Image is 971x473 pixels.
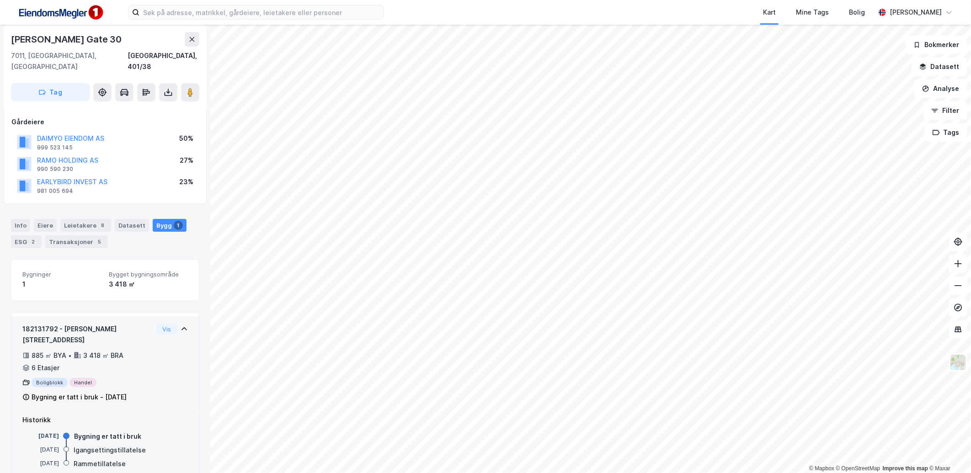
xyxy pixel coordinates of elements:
[179,176,193,187] div: 23%
[128,50,199,72] div: [GEOGRAPHIC_DATA], 401/38
[22,432,59,440] div: [DATE]
[22,446,59,454] div: [DATE]
[22,324,153,345] div: 182131792 - [PERSON_NAME][STREET_ADDRESS]
[60,219,111,232] div: Leietakere
[98,221,107,230] div: 8
[763,7,776,18] div: Kart
[32,392,127,403] div: Bygning er tatt i bruk - [DATE]
[74,431,141,442] div: Bygning er tatt i bruk
[11,219,30,232] div: Info
[15,2,106,23] img: F4PB6Px+NJ5v8B7XTbfpPpyloAAAAASUVORK5CYII=
[22,271,101,278] span: Bygninger
[11,50,128,72] div: 7011, [GEOGRAPHIC_DATA], [GEOGRAPHIC_DATA]
[153,219,187,232] div: Bygg
[923,101,967,120] button: Filter
[179,133,193,144] div: 50%
[11,235,42,248] div: ESG
[11,32,123,47] div: [PERSON_NAME] Gate 30
[849,7,865,18] div: Bolig
[45,235,108,248] div: Transaksjoner
[109,271,188,278] span: Bygget bygningsområde
[180,155,193,166] div: 27%
[925,429,971,473] iframe: Chat Widget
[74,445,146,456] div: Igangsettingstillatelse
[37,187,73,195] div: 981 005 694
[37,165,73,173] div: 990 590 230
[883,465,928,472] a: Improve this map
[906,36,967,54] button: Bokmerker
[109,279,188,290] div: 3 418 ㎡
[914,80,967,98] button: Analyse
[950,354,967,371] img: Z
[22,459,59,468] div: [DATE]
[74,458,126,469] div: Rammetillatelse
[139,5,384,19] input: Søk på adresse, matrikkel, gårdeiere, leietakere eller personer
[34,219,57,232] div: Eiere
[796,7,829,18] div: Mine Tags
[809,465,834,472] a: Mapbox
[22,279,101,290] div: 1
[925,429,971,473] div: Kontrollprogram for chat
[68,352,72,359] div: •
[32,350,66,361] div: 885 ㎡ BYA
[836,465,880,472] a: OpenStreetMap
[11,83,90,101] button: Tag
[37,144,73,151] div: 999 523 145
[156,324,177,335] button: Vis
[174,221,183,230] div: 1
[83,350,123,361] div: 3 418 ㎡ BRA
[890,7,942,18] div: [PERSON_NAME]
[22,415,188,425] div: Historikk
[32,362,59,373] div: 6 Etasjer
[29,237,38,246] div: 2
[912,58,967,76] button: Datasett
[95,237,104,246] div: 5
[11,117,199,128] div: Gårdeiere
[925,123,967,142] button: Tags
[115,219,149,232] div: Datasett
